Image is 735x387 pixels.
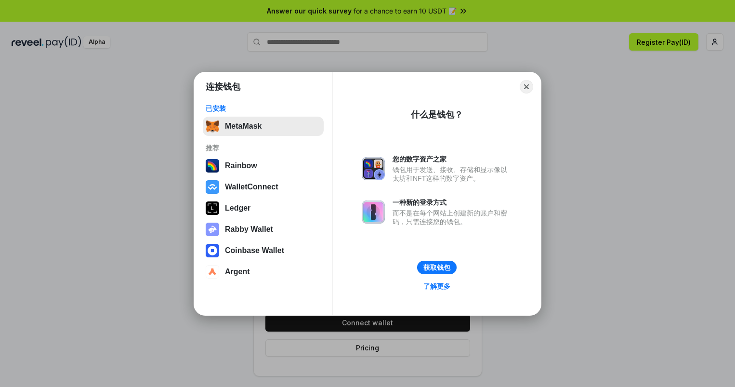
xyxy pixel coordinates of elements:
button: Argent [203,262,324,281]
button: Ledger [203,199,324,218]
div: 而不是在每个网站上创建新的账户和密码，只需连接您的钱包。 [393,209,512,226]
button: Rabby Wallet [203,220,324,239]
div: 了解更多 [423,282,450,291]
h1: 连接钱包 [206,81,240,93]
img: svg+xml,%3Csvg%20width%3D%2228%22%20height%3D%2228%22%20viewBox%3D%220%200%2028%2028%22%20fill%3D... [206,244,219,257]
button: Coinbase Wallet [203,241,324,260]
img: svg+xml,%3Csvg%20xmlns%3D%22http%3A%2F%2Fwww.w3.org%2F2000%2Fsvg%22%20fill%3D%22none%22%20viewBox... [362,200,385,224]
img: svg+xml,%3Csvg%20width%3D%2228%22%20height%3D%2228%22%20viewBox%3D%220%200%2028%2028%22%20fill%3D... [206,265,219,279]
div: Rabby Wallet [225,225,273,234]
img: svg+xml,%3Csvg%20xmlns%3D%22http%3A%2F%2Fwww.w3.org%2F2000%2Fsvg%22%20width%3D%2228%22%20height%3... [206,201,219,215]
button: 获取钱包 [417,261,457,274]
div: 一种新的登录方式 [393,198,512,207]
div: 推荐 [206,144,321,152]
div: Rainbow [225,161,257,170]
div: 钱包用于发送、接收、存储和显示像以太坊和NFT这样的数字资产。 [393,165,512,183]
button: WalletConnect [203,177,324,197]
button: MetaMask [203,117,324,136]
div: Ledger [225,204,250,213]
div: 获取钱包 [423,263,450,272]
a: 了解更多 [418,280,456,293]
div: Argent [225,267,250,276]
div: 什么是钱包？ [411,109,463,120]
div: WalletConnect [225,183,278,191]
button: Close [520,80,533,93]
div: 已安装 [206,104,321,113]
img: svg+xml,%3Csvg%20width%3D%2228%22%20height%3D%2228%22%20viewBox%3D%220%200%2028%2028%22%20fill%3D... [206,180,219,194]
img: svg+xml,%3Csvg%20fill%3D%22none%22%20height%3D%2233%22%20viewBox%3D%220%200%2035%2033%22%20width%... [206,120,219,133]
img: svg+xml,%3Csvg%20xmlns%3D%22http%3A%2F%2Fwww.w3.org%2F2000%2Fsvg%22%20fill%3D%22none%22%20viewBox... [206,223,219,236]
img: svg+xml,%3Csvg%20width%3D%22120%22%20height%3D%22120%22%20viewBox%3D%220%200%20120%20120%22%20fil... [206,159,219,173]
img: svg+xml,%3Csvg%20xmlns%3D%22http%3A%2F%2Fwww.w3.org%2F2000%2Fsvg%22%20fill%3D%22none%22%20viewBox... [362,157,385,180]
div: Coinbase Wallet [225,246,284,255]
div: MetaMask [225,122,262,131]
div: 您的数字资产之家 [393,155,512,163]
button: Rainbow [203,156,324,175]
